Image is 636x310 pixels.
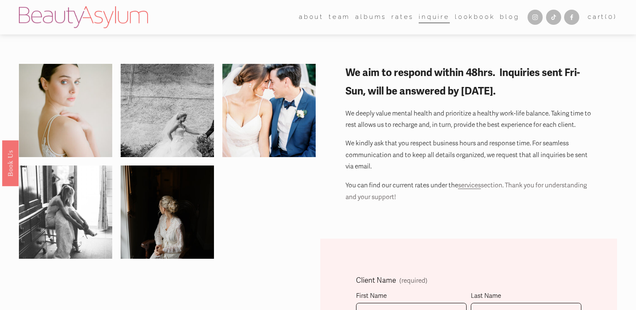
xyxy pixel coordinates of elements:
[458,181,481,189] a: services
[356,274,396,287] span: Client Name
[455,11,495,24] a: Lookbook
[346,179,592,203] p: You can find our current rates under the
[546,10,561,25] a: TikTok
[329,11,350,23] span: team
[98,166,238,259] img: a&b-122.jpg
[419,11,450,24] a: Inquire
[471,290,581,302] div: Last Name
[391,11,414,24] a: Rates
[356,290,467,302] div: First Name
[346,66,580,97] strong: We aim to respond within 48hrs. Inquiries sent Fri-Sun, will be answered by [DATE].
[299,11,324,23] span: about
[2,140,18,186] a: Book Us
[346,181,588,200] span: section. Thank you for understanding and your support!
[299,11,324,24] a: folder dropdown
[355,11,386,24] a: albums
[346,138,592,172] p: We kindly ask that you respect business hours and response time. For seamless communication and t...
[329,11,350,24] a: folder dropdown
[98,64,238,157] img: 543JohnSaraWedding4.16.16.jpg
[346,108,592,131] p: We deeply value mental health and prioritize a healthy work-life balance. Taking time to rest all...
[564,10,579,25] a: Facebook
[528,10,543,25] a: Instagram
[19,150,112,274] img: 14231398_1259601320717584_5710543027062833933_o.jpg
[399,278,428,284] span: (required)
[608,13,614,21] span: 0
[588,11,617,23] a: 0 items in cart
[19,6,148,28] img: Beauty Asylum | Bridal Hair &amp; Makeup Charlotte &amp; Atlanta
[605,13,617,21] span: ( )
[500,11,519,24] a: Blog
[222,49,316,173] img: 559c330b111a1$!x900.jpg
[19,47,112,174] img: 000019690009-2.jpg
